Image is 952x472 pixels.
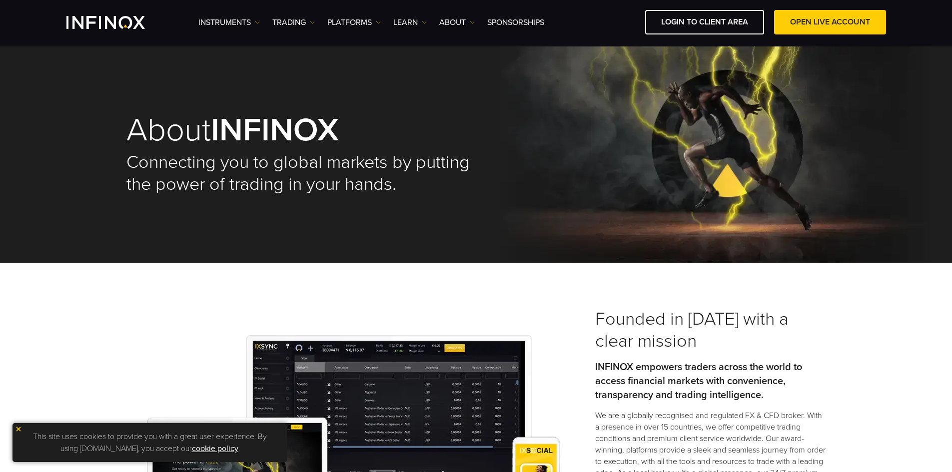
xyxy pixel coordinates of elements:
[126,151,476,195] h2: Connecting you to global markets by putting the power of trading in your hands.
[393,16,427,28] a: Learn
[272,16,315,28] a: TRADING
[17,428,282,457] p: This site uses cookies to provide you with a great user experience. By using [DOMAIN_NAME], you a...
[211,110,339,150] strong: INFINOX
[327,16,381,28] a: PLATFORMS
[198,16,260,28] a: Instruments
[66,16,168,29] a: INFINOX Logo
[487,16,544,28] a: SPONSORSHIPS
[15,426,22,433] img: yellow close icon
[439,16,475,28] a: ABOUT
[192,444,238,454] a: cookie policy
[645,10,764,34] a: LOGIN TO CLIENT AREA
[126,114,476,146] h1: About
[595,308,826,352] h3: Founded in [DATE] with a clear mission
[595,360,826,402] p: INFINOX empowers traders across the world to access financial markets with convenience, transpare...
[774,10,886,34] a: OPEN LIVE ACCOUNT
